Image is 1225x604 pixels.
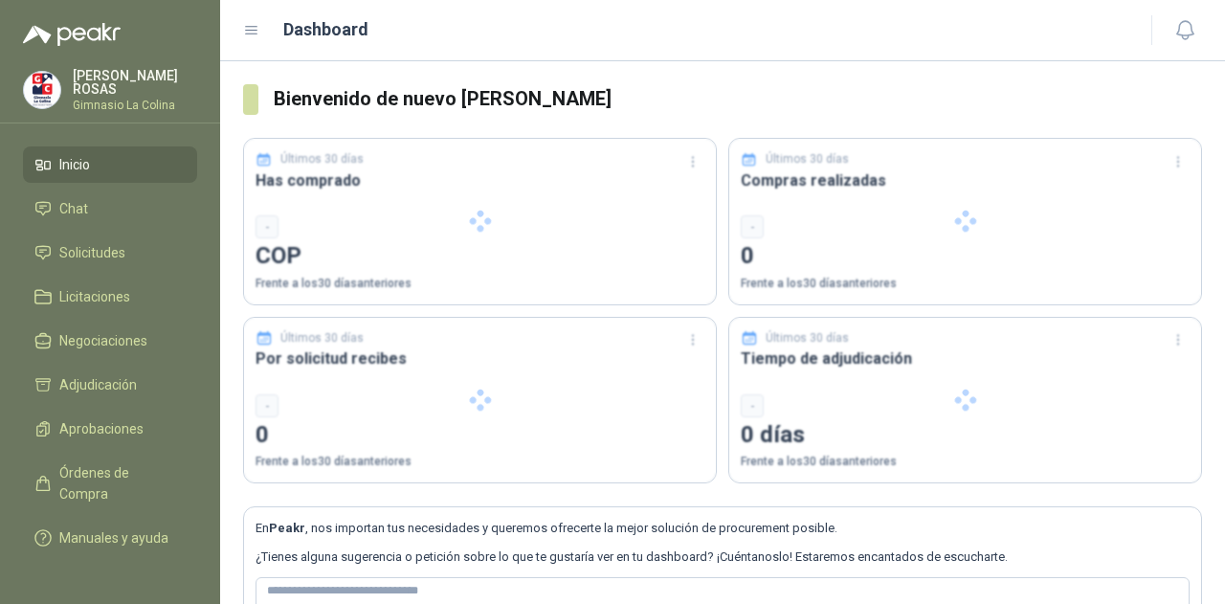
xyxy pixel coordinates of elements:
[59,330,147,351] span: Negociaciones
[269,521,305,535] b: Peakr
[59,242,125,263] span: Solicitudes
[283,16,368,43] h1: Dashboard
[23,279,197,315] a: Licitaciones
[23,190,197,227] a: Chat
[59,462,179,504] span: Órdenes de Compra
[23,367,197,403] a: Adjudicación
[24,72,60,108] img: Company Logo
[23,323,197,359] a: Negociaciones
[23,411,197,447] a: Aprobaciones
[256,519,1190,538] p: En , nos importan tus necesidades y queremos ofrecerte la mejor solución de procurement posible.
[73,69,197,96] p: [PERSON_NAME] ROSAS
[23,23,121,46] img: Logo peakr
[23,235,197,271] a: Solicitudes
[59,527,168,548] span: Manuales y ayuda
[59,198,88,219] span: Chat
[23,520,197,556] a: Manuales y ayuda
[23,455,197,512] a: Órdenes de Compra
[23,146,197,183] a: Inicio
[274,84,1203,114] h3: Bienvenido de nuevo [PERSON_NAME]
[59,374,137,395] span: Adjudicación
[59,418,144,439] span: Aprobaciones
[73,100,197,111] p: Gimnasio La Colina
[256,548,1190,567] p: ¿Tienes alguna sugerencia o petición sobre lo que te gustaría ver en tu dashboard? ¡Cuéntanoslo! ...
[59,286,130,307] span: Licitaciones
[59,154,90,175] span: Inicio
